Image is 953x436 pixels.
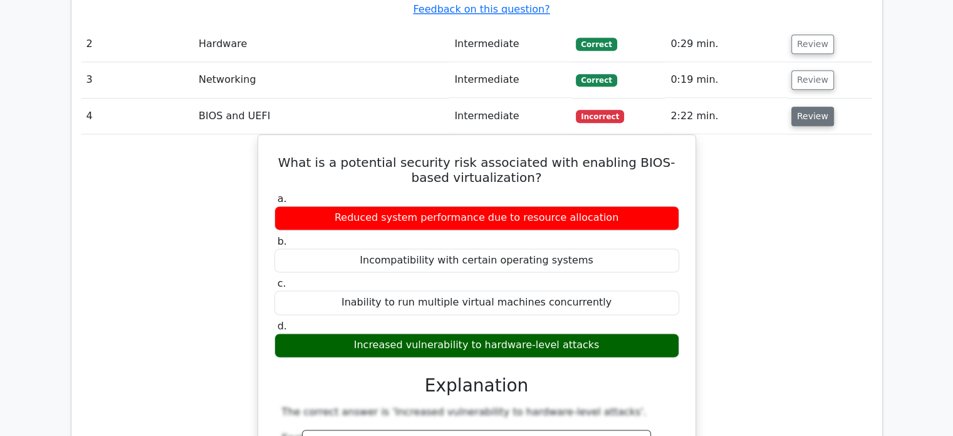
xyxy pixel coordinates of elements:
[791,35,834,54] button: Review
[449,62,571,98] td: Intermediate
[278,235,287,247] span: b.
[274,290,679,315] div: Inability to run multiple virtual machines concurrently
[449,98,571,134] td: Intermediate
[81,62,194,98] td: 3
[665,62,786,98] td: 0:19 min.
[576,74,617,87] span: Correct
[81,98,194,134] td: 4
[194,62,449,98] td: Networking
[274,333,679,358] div: Increased vulnerability to hardware-level attacks
[194,26,449,62] td: Hardware
[274,206,679,230] div: Reduced system performance due to resource allocation
[413,3,549,15] a: Feedback on this question?
[665,98,786,134] td: 2:22 min.
[278,193,287,205] span: a.
[576,38,617,50] span: Correct
[81,26,194,62] td: 2
[665,26,786,62] td: 0:29 min.
[274,248,679,273] div: Incompatibility with certain operating systems
[791,107,834,126] button: Review
[576,110,624,122] span: Incorrect
[278,277,286,289] span: c.
[449,26,571,62] td: Intermediate
[278,320,287,332] span: d.
[273,155,680,185] h5: What is a potential security risk associated with enabling BIOS-based virtualization?
[282,375,672,396] h3: Explanation
[791,70,834,90] button: Review
[194,98,449,134] td: BIOS and UEFI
